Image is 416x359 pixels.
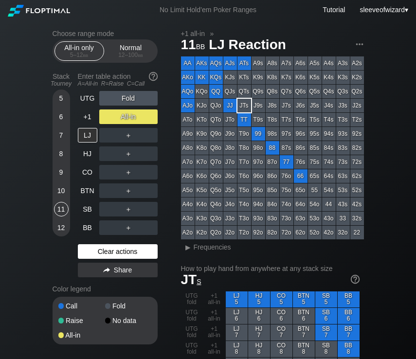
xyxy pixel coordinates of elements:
div: 12 – 100 [110,52,151,58]
div: Q7o [209,155,223,169]
div: 83o [266,212,279,225]
div: No data [105,317,152,324]
div: 9 [54,165,69,179]
div: T3s [336,113,350,126]
div: QJs [223,85,237,98]
span: bb [83,52,89,58]
div: T8o [237,141,251,155]
div: J9s [252,99,265,112]
div: A3o [181,212,195,225]
div: CO [78,165,97,179]
div: UTG fold [181,308,203,324]
div: UTG fold [181,341,203,357]
div: JTs [237,99,251,112]
div: 75o [280,183,293,197]
div: 98o [252,141,265,155]
div: 95s [308,127,322,141]
div: 74s [322,155,336,169]
div: J5s [308,99,322,112]
div: Tourney [49,80,74,87]
div: A7s [280,56,293,70]
div: BTN 7 [293,324,315,341]
div: No Limit Hold’em Poker Ranges [145,6,271,16]
div: AJo [181,99,195,112]
div: Clear actions [78,244,158,259]
div: 5 – 12 [59,52,100,58]
div: QQ [209,85,223,98]
div: K4s [322,71,336,84]
div: K2s [350,71,364,84]
div: ATs [237,56,251,70]
div: 93o [252,212,265,225]
div: J2s [350,99,364,112]
div: BB 6 [338,308,360,324]
div: A6s [294,56,307,70]
div: KTs [237,71,251,84]
div: J6o [223,169,237,183]
div: 99 [252,127,265,141]
span: LJ Reaction [207,37,288,54]
div: 88 [266,141,279,155]
div: A8s [266,56,279,70]
div: 96o [252,169,265,183]
div: +1 all-in [203,291,225,307]
div: K5s [308,71,322,84]
span: Frequencies [194,243,231,251]
div: CO 7 [271,324,292,341]
div: KTo [195,113,209,126]
div: QJo [209,99,223,112]
div: All-in only [57,42,102,60]
div: 63o [294,212,307,225]
div: J4s [322,99,336,112]
div: 32s [350,212,364,225]
div: SB [78,202,97,216]
div: LJ 6 [226,308,248,324]
div: 65o [294,183,307,197]
div: A9o [181,127,195,141]
div: 76o [280,169,293,183]
div: Q3o [209,212,223,225]
div: 32o [336,226,350,239]
div: Q9o [209,127,223,141]
div: 66 [294,169,307,183]
div: Fold [99,91,158,106]
div: K3o [195,212,209,225]
div: UTG [78,91,97,106]
img: share.864f2f62.svg [103,268,110,273]
div: All-in [58,332,105,339]
div: 12 [54,220,69,235]
div: +1 all-in [203,324,225,341]
div: 87o [266,155,279,169]
div: LJ 7 [226,324,248,341]
img: help.32db89a4.svg [350,274,361,285]
div: 55 [308,183,322,197]
div: T6s [294,113,307,126]
div: Fold [105,303,152,309]
div: UTG fold [181,291,203,307]
div: T4o [237,197,251,211]
div: CO 6 [271,308,292,324]
div: J3o [223,212,237,225]
div: ＋ [99,202,158,216]
div: Q8s [266,85,279,98]
div: K2o [195,226,209,239]
div: A5o [181,183,195,197]
div: K9s [252,71,265,84]
div: SB 8 [315,341,337,357]
div: Normal [109,42,153,60]
div: Q4s [322,85,336,98]
div: Q6o [209,169,223,183]
div: A9s [252,56,265,70]
div: K8s [266,71,279,84]
div: 75s [308,155,322,169]
div: 96s [294,127,307,141]
div: Call [58,303,105,309]
span: +1 all-in [180,29,206,38]
div: 53o [308,212,322,225]
div: T4s [322,113,336,126]
div: 85o [266,183,279,197]
div: AQs [209,56,223,70]
div: T9o [237,127,251,141]
div: Q2o [209,226,223,239]
div: +1 [78,109,97,124]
